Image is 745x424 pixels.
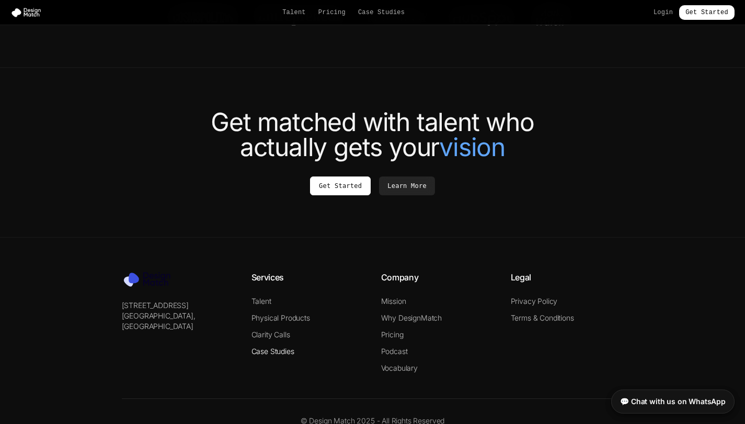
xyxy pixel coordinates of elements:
h4: Services [251,271,364,284]
a: Pricing [381,330,404,339]
a: Talent [282,8,306,17]
a: Vocabulary [381,363,418,372]
a: Get Started [310,176,371,195]
p: [GEOGRAPHIC_DATA], [GEOGRAPHIC_DATA] [122,311,235,332]
a: Pricing [318,8,346,17]
a: Talent [251,297,271,305]
a: Why DesignMatch [381,313,442,322]
h2: Get matched with talent who actually gets your [80,110,666,160]
img: Design Match [122,271,179,288]
a: Case Studies [251,347,294,356]
a: Privacy Policy [511,297,558,305]
h4: Company [381,271,494,284]
a: Learn More [379,176,435,195]
a: Terms & Conditions [511,313,574,322]
a: Clarity Calls [251,330,290,339]
p: [STREET_ADDRESS] [122,300,235,311]
a: Login [654,8,673,17]
a: Mission [381,297,406,305]
a: Podcast [381,347,408,356]
img: Design Match [10,7,46,18]
a: Get Started [679,5,735,20]
span: vision [439,135,505,160]
a: Case Studies [358,8,405,17]
h4: Legal [511,271,624,284]
a: Physical Products [251,313,310,322]
a: 💬 Chat with us on WhatsApp [611,390,735,414]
